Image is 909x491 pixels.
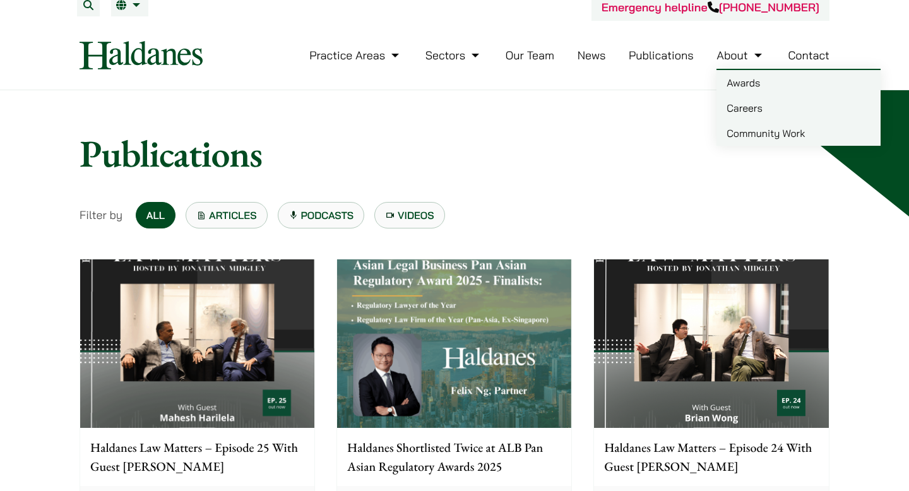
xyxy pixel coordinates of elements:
[716,121,881,146] a: Community Work
[278,202,365,228] a: Podcasts
[80,206,122,223] span: Filter by
[80,131,829,176] h1: Publications
[425,48,482,62] a: Sectors
[604,438,818,476] p: Haldanes Law Matters – Episode 24 With Guest [PERSON_NAME]
[90,438,304,476] p: Haldanes Law Matters – Episode 25 With Guest [PERSON_NAME]
[374,202,445,228] a: Videos
[716,48,764,62] a: About
[136,202,175,228] a: All
[578,48,606,62] a: News
[629,48,694,62] a: Publications
[347,438,561,476] p: Haldanes Shortlisted Twice at ALB Pan Asian Regulatory Awards 2025
[186,202,268,228] a: Articles
[788,48,829,62] a: Contact
[716,95,881,121] a: Careers
[80,41,203,69] img: Logo of Haldanes
[716,70,881,95] a: Awards
[309,48,402,62] a: Practice Areas
[506,48,554,62] a: Our Team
